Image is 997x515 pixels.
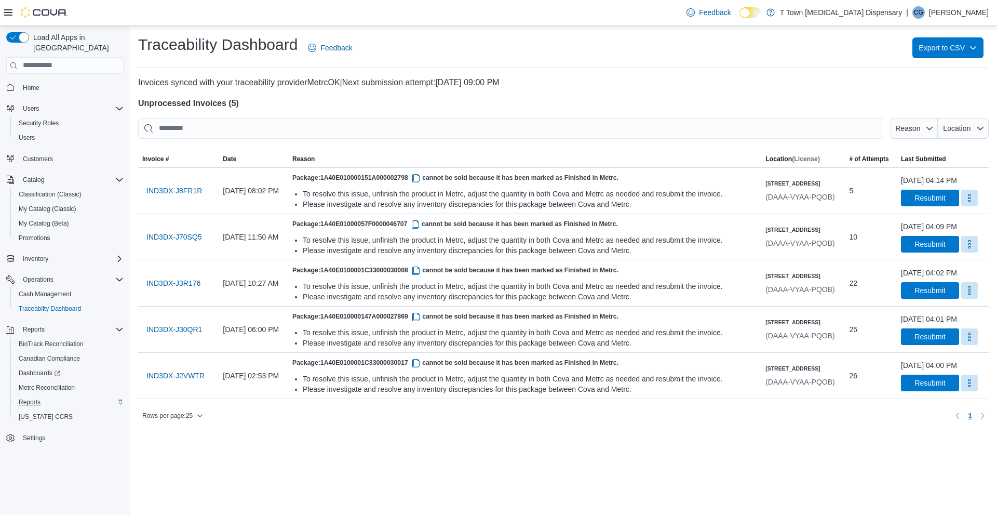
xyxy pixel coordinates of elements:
[142,319,206,340] button: IND3DX-J30QR1
[2,151,128,166] button: Customers
[15,352,84,365] a: Canadian Compliance
[219,180,288,201] div: [DATE] 08:02 PM
[15,217,73,230] a: My Catalog (Beta)
[303,338,757,348] div: Please investigate and resolve any inventory discrepancies for this package between Cova and Metrc.
[912,6,925,19] div: Capri Gibbs
[961,328,978,345] button: More
[10,380,128,395] button: Metrc Reconciliation
[901,221,957,232] div: [DATE] 04:09 PM
[15,203,80,215] a: My Catalog (Classic)
[146,186,202,196] span: IND3DX-J8FR1R
[303,292,757,302] div: Please investigate and resolve any inventory discrepancies for this package between Cova and Metrc.
[303,384,757,394] div: Please investigate and resolve any inventory discrepancies for this package between Cova and Metrc.
[961,190,978,206] button: More
[19,323,49,336] button: Reports
[142,180,206,201] button: IND3DX-J8FR1R
[15,302,85,315] a: Traceabilty Dashboard
[901,175,957,186] div: [DATE] 04:14 PM
[292,357,757,369] h5: Package: cannot be sold because it has been marked as Finished in Metrc.
[19,413,73,421] span: [US_STATE] CCRS
[19,432,49,444] a: Settings
[15,117,124,129] span: Security Roles
[901,314,957,324] div: [DATE] 04:01 PM
[19,398,41,406] span: Reports
[914,378,945,388] span: Resubmit
[15,411,77,423] a: [US_STATE] CCRS
[142,412,193,420] span: Rows per page : 25
[15,381,79,394] a: Metrc Reconciliation
[19,431,124,444] span: Settings
[23,84,39,92] span: Home
[19,102,43,115] button: Users
[142,155,169,163] span: Invoice #
[23,255,48,263] span: Inventory
[780,6,902,19] p: T Town [MEDICAL_DATA] Dispensary
[2,322,128,337] button: Reports
[138,76,989,89] p: Invoices synced with your traceability provider MetrcOK | [DATE] 09:00 PM
[850,369,858,382] span: 26
[15,117,63,129] a: Security Roles
[10,216,128,231] button: My Catalog (Beta)
[765,285,835,294] span: (DAAA-VYAA-PQOB)
[138,118,882,139] input: This is a search bar. After typing your query, hit enter to filter the results lower in the page.
[901,155,946,163] span: Last Submitted
[15,302,124,315] span: Traceabilty Dashboard
[10,301,128,316] button: Traceabilty Dashboard
[146,371,205,381] span: IND3DX-J2VWTR
[919,37,977,58] span: Export to CSV
[2,430,128,445] button: Settings
[15,352,124,365] span: Canadian Compliance
[21,7,68,18] img: Cova
[739,7,761,18] input: Dark Mode
[914,332,945,342] span: Resubmit
[23,176,44,184] span: Catalog
[19,134,35,142] span: Users
[15,288,75,300] a: Cash Management
[765,364,835,373] h6: [STREET_ADDRESS]
[19,152,124,165] span: Customers
[320,43,352,53] span: Feedback
[15,396,45,408] a: Reports
[964,407,976,424] ul: Pagination for table:
[142,227,206,247] button: IND3DX-J70SQ5
[765,155,820,163] h5: Location
[964,407,976,424] button: Page 1 of 1
[29,32,124,53] span: Load All Apps in [GEOGRAPHIC_DATA]
[15,338,88,350] a: BioTrack Reconciliation
[138,410,207,422] button: Rows per page:25
[19,102,124,115] span: Users
[914,6,923,19] span: CG
[914,239,945,249] span: Resubmit
[320,174,422,181] span: 1A40E010000151A000002798
[320,359,422,366] span: 1A40E0100001C33000030017
[901,190,959,206] button: Resubmit
[15,411,124,423] span: Washington CCRS
[19,290,71,298] span: Cash Management
[19,273,124,286] span: Operations
[19,340,84,348] span: BioTrack Reconciliation
[765,179,835,188] h6: [STREET_ADDRESS]
[2,173,128,187] button: Catalog
[23,434,45,442] span: Settings
[19,205,76,213] span: My Catalog (Classic)
[19,305,81,313] span: Traceabilty Dashboard
[765,272,835,280] h6: [STREET_ADDRESS]
[10,231,128,245] button: Promotions
[138,97,989,110] h4: Unprocessed Invoices ( 5 )
[292,265,757,277] h5: Package: cannot be sold because it has been marked as Finished in Metrc.
[219,319,288,340] div: [DATE] 06:00 PM
[320,313,422,320] span: 1A40E010000147A000027869
[901,360,957,371] div: [DATE] 04:00 PM
[792,155,820,163] span: (License)
[19,174,124,186] span: Catalog
[914,193,945,203] span: Resubmit
[303,327,757,338] div: To resolve this issue, unfinish the product in Metrc, adjust the quantity in both Cova and Metrc ...
[968,411,972,421] span: 1
[943,124,971,133] span: Location
[292,311,757,323] h5: Package: cannot be sold because it has been marked as Finished in Metrc.
[292,218,757,231] h5: Package: cannot be sold because it has been marked as Finished in Metrc.
[914,285,945,296] span: Resubmit
[765,239,835,247] span: (DAAA-VYAA-PQOB)
[976,410,989,422] button: Next page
